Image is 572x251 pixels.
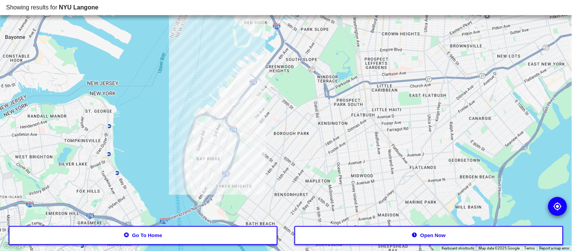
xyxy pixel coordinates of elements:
[442,246,474,251] button: Keyboard shortcuts
[540,246,570,250] a: Report a map error
[479,246,520,250] span: Map data ©2025 Google
[9,226,278,245] button: Go to home
[59,4,98,11] span: NYU Langone
[553,202,562,211] img: go to my location
[2,241,27,251] img: Google
[2,241,27,251] a: Open this area in Google Maps (opens a new window)
[294,226,563,245] button: Open now
[524,246,535,250] a: Terms (opens in new tab)
[6,3,566,12] div: Showing results for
